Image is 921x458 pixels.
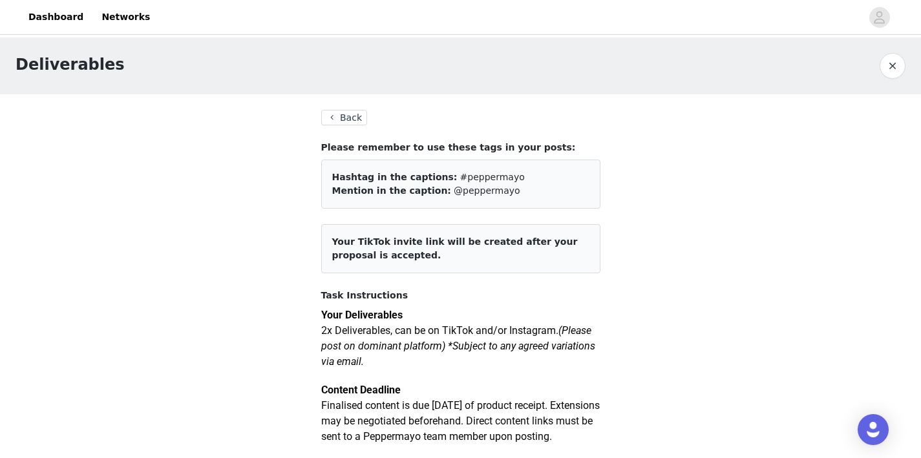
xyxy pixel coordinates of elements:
[321,324,595,368] em: (Please post on dominant platform) *Subject to any agreed variations via email.
[94,3,158,32] a: Networks
[460,172,525,182] span: #peppermayo
[332,236,578,260] span: Your TikTok invite link will be created after your proposal is accepted.
[454,185,520,196] span: @peppermayo
[16,53,125,76] h1: Deliverables
[332,172,458,182] span: Hashtag in the captions:
[321,384,401,396] strong: Content Deadline
[321,110,368,125] button: Back
[321,324,558,337] span: 2x Deliverables, can be on TikTok and/or Instagram.
[332,185,451,196] span: Mention in the caption:
[321,141,600,154] h4: Please remember to use these tags in your posts:
[321,309,403,321] strong: Your Deliverables
[321,289,600,302] h4: Task Instructions
[321,399,600,442] span: Finalised content is due [DATE] of product receipt. Extensions may be negotiated beforehand. Dire...
[858,414,889,445] div: Open Intercom Messenger
[873,7,885,28] div: avatar
[21,3,91,32] a: Dashboard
